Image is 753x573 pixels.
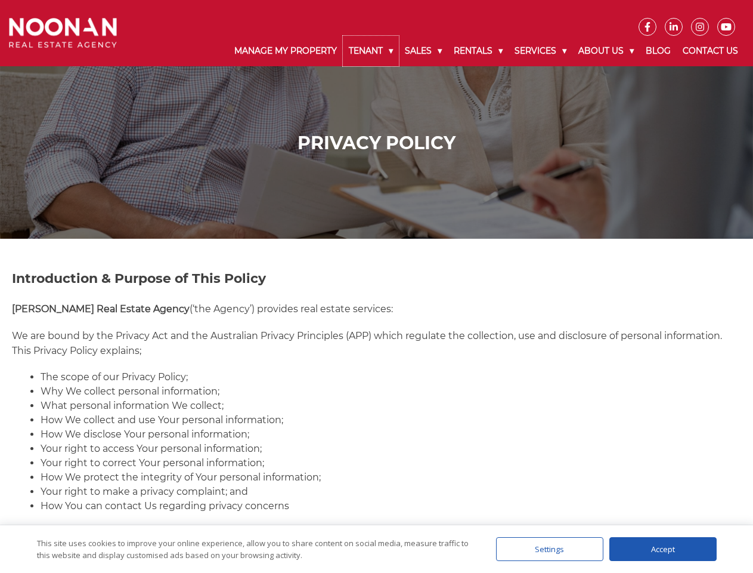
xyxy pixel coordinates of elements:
[37,537,472,561] div: This site uses cookies to improve your online experience, allow you to share content on social me...
[399,36,448,66] a: Sales
[12,133,741,154] h1: Privacy Policy
[41,456,741,470] li: Your right to correct Your personal information;
[12,328,741,358] p: We are bound by the Privacy Act and the Australian Privacy Principles (APP) which regulate the co...
[677,36,744,66] a: Contact Us
[41,413,741,427] li: How We collect and use Your personal information;
[572,36,640,66] a: About Us
[496,537,603,561] div: Settings
[448,36,509,66] a: Rentals
[640,36,677,66] a: Blog
[41,442,741,456] li: Your right to access Your personal information;
[228,36,343,66] a: Manage My Property
[41,370,741,384] li: The scope of our Privacy Policy;
[41,470,741,485] li: How We protect the integrity of Your personal information;
[12,271,741,286] h2: Introduction & Purpose of This Policy
[609,537,717,561] div: Accept
[41,499,741,513] li: How You can contact Us regarding privacy concerns
[9,18,117,48] img: Noonan Real Estate Agency
[41,399,741,413] li: What personal information We collect;
[12,301,741,316] p: (‘the Agency’) provides real estate services:
[41,427,741,442] li: How We disclose Your personal information;
[41,485,741,499] li: Your right to make a privacy complaint; and
[509,36,572,66] a: Services
[343,36,399,66] a: Tenant
[12,303,190,315] strong: [PERSON_NAME] Real Estate Agency
[41,384,741,399] li: Why We collect personal information;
